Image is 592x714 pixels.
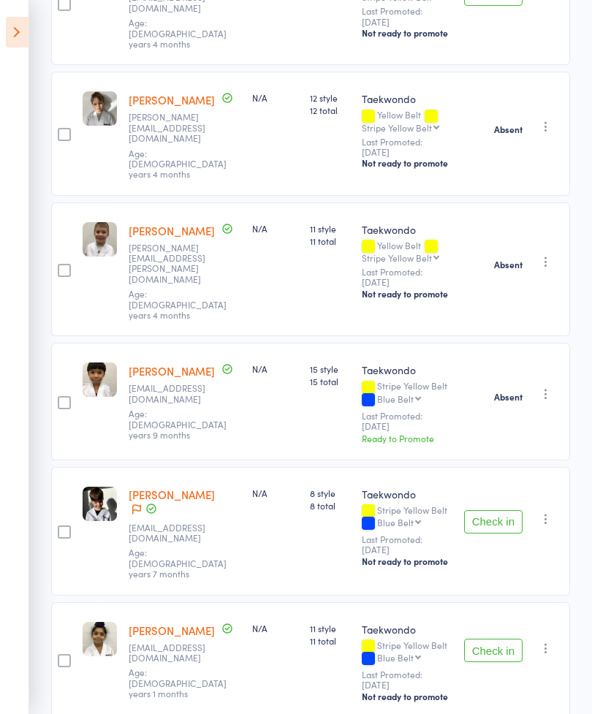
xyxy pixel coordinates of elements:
[129,92,215,107] a: [PERSON_NAME]
[362,555,452,567] div: Not ready to promote
[362,267,452,288] small: Last Promoted: [DATE]
[362,240,452,262] div: Yellow Belt
[252,362,298,375] div: N/A
[362,487,452,501] div: Taekwondo
[310,622,350,634] span: 11 style
[464,639,523,662] button: Check in
[362,622,452,637] div: Taekwondo
[362,253,432,262] div: Stripe Yellow Belt
[83,622,117,656] img: image1708500052.png
[310,91,350,104] span: 12 style
[310,222,350,235] span: 11 style
[362,381,452,406] div: Stripe Yellow Belt
[129,363,215,379] a: [PERSON_NAME]
[252,622,298,634] div: N/A
[310,104,350,116] span: 12 total
[252,487,298,499] div: N/A
[362,432,452,444] div: Ready to Promote
[129,546,227,580] span: Age: [DEMOGRAPHIC_DATA] years 7 months
[310,235,350,247] span: 11 total
[129,287,227,321] span: Age: [DEMOGRAPHIC_DATA] years 4 months
[129,223,215,238] a: [PERSON_NAME]
[310,487,350,499] span: 8 style
[310,499,350,512] span: 8 total
[377,653,414,662] div: Blue Belt
[362,222,452,237] div: Taekwondo
[310,362,350,375] span: 15 style
[362,288,452,300] div: Not ready to promote
[129,666,227,699] span: Age: [DEMOGRAPHIC_DATA] years 1 months
[252,91,298,104] div: N/A
[362,691,452,702] div: Not ready to promote
[129,243,224,285] small: eamon.mcewan@hmclause.com
[129,523,224,544] small: petroange26@gmail.com
[83,487,117,521] img: image1686960126.png
[362,157,452,169] div: Not ready to promote
[129,407,227,441] span: Age: [DEMOGRAPHIC_DATA] years 9 months
[377,517,414,527] div: Blue Belt
[494,124,523,135] strong: Absent
[377,394,414,403] div: Blue Belt
[310,375,350,387] span: 15 total
[310,634,350,647] span: 11 total
[83,362,117,397] img: image1709097694.png
[494,391,523,403] strong: Absent
[129,383,224,404] small: itsmirusong@gmail.com
[494,259,523,270] strong: Absent
[362,91,452,106] div: Taekwondo
[362,534,452,555] small: Last Promoted: [DATE]
[129,623,215,638] a: [PERSON_NAME]
[252,222,298,235] div: N/A
[129,642,224,664] small: Roopanddev31@gmail.com
[362,669,452,691] small: Last Promoted: [DATE]
[129,16,227,50] span: Age: [DEMOGRAPHIC_DATA] years 4 months
[83,91,117,126] img: image1694218267.png
[362,640,452,665] div: Stripe Yellow Belt
[362,505,452,530] div: Stripe Yellow Belt
[129,147,227,181] span: Age: [DEMOGRAPHIC_DATA] years 4 months
[83,222,117,257] img: image1693012366.png
[362,411,452,432] small: Last Promoted: [DATE]
[129,112,224,143] small: Sarah.duerdoth@gmail.com
[362,137,452,158] small: Last Promoted: [DATE]
[464,510,523,533] button: Check in
[129,487,215,502] a: [PERSON_NAME]
[362,6,452,27] small: Last Promoted: [DATE]
[362,27,452,39] div: Not ready to promote
[362,110,452,132] div: Yellow Belt
[362,362,452,377] div: Taekwondo
[362,123,432,132] div: Stripe Yellow Belt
